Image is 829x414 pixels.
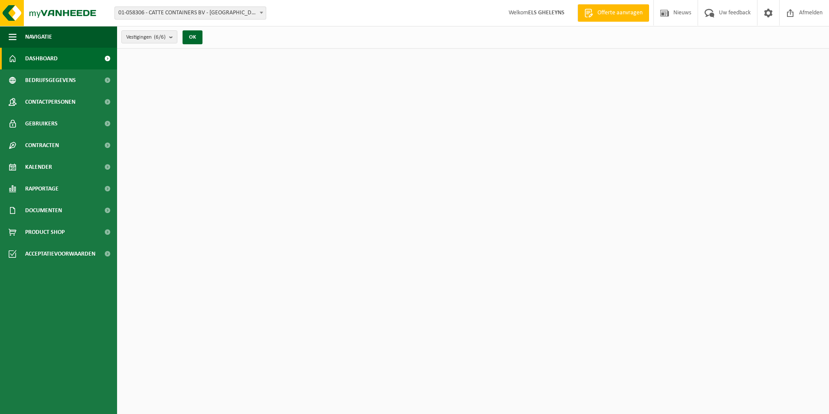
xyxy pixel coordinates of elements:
span: Acceptatievoorwaarden [25,243,95,265]
button: Vestigingen(6/6) [121,30,177,43]
span: Navigatie [25,26,52,48]
span: 01-058306 - CATTE CONTAINERS BV - OUDENAARDE [114,7,266,20]
span: Gebruikers [25,113,58,135]
span: Bedrijfsgegevens [25,69,76,91]
a: Offerte aanvragen [578,4,649,22]
span: Contactpersonen [25,91,75,113]
span: Product Shop [25,221,65,243]
button: OK [183,30,202,44]
span: Kalender [25,156,52,178]
span: Contracten [25,135,59,156]
span: Rapportage [25,178,59,200]
strong: ELS GHELEYNS [528,10,565,16]
span: Documenten [25,200,62,221]
span: 01-058306 - CATTE CONTAINERS BV - OUDENAARDE [115,7,266,19]
count: (6/6) [154,34,166,40]
span: Dashboard [25,48,58,69]
span: Offerte aanvragen [595,9,645,17]
span: Vestigingen [126,31,166,44]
